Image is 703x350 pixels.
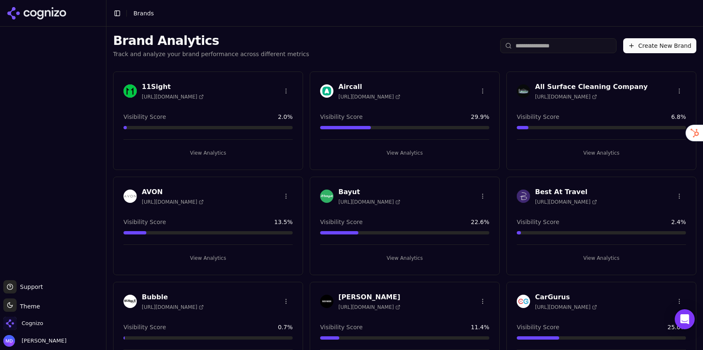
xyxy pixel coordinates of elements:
[278,113,293,121] span: 2.0 %
[142,199,204,205] span: [URL][DOMAIN_NAME]
[623,38,696,53] button: Create New Brand
[517,146,686,160] button: View Analytics
[3,317,43,330] button: Open organization switcher
[123,218,166,226] span: Visibility Score
[535,82,648,92] h3: All Surface Cleaning Company
[18,337,67,345] span: [PERSON_NAME]
[3,335,67,347] button: Open user button
[338,199,400,205] span: [URL][DOMAIN_NAME]
[3,335,15,347] img: Melissa Dowd
[671,113,686,121] span: 6.8 %
[517,218,559,226] span: Visibility Score
[133,9,154,17] nav: breadcrumb
[142,82,204,92] h3: 11Sight
[320,251,489,265] button: View Analytics
[535,199,597,205] span: [URL][DOMAIN_NAME]
[671,218,686,226] span: 2.4 %
[123,84,137,98] img: 11Sight
[535,304,597,311] span: [URL][DOMAIN_NAME]
[535,187,597,197] h3: Best At Travel
[142,94,204,100] span: [URL][DOMAIN_NAME]
[274,218,293,226] span: 13.5 %
[517,113,559,121] span: Visibility Score
[123,295,137,308] img: Bubble
[338,94,400,100] span: [URL][DOMAIN_NAME]
[142,187,204,197] h3: AVON
[320,218,363,226] span: Visibility Score
[320,84,333,98] img: Aircall
[22,320,43,327] span: Cognizo
[338,304,400,311] span: [URL][DOMAIN_NAME]
[338,292,400,302] h3: [PERSON_NAME]
[517,295,530,308] img: CarGurus
[338,187,400,197] h3: Bayut
[123,251,293,265] button: View Analytics
[320,295,333,308] img: Buck Mason
[471,218,489,226] span: 22.6 %
[142,304,204,311] span: [URL][DOMAIN_NAME]
[675,309,695,329] div: Open Intercom Messenger
[113,50,309,58] p: Track and analyze your brand performance across different metrics
[320,113,363,121] span: Visibility Score
[535,292,597,302] h3: CarGurus
[517,323,559,331] span: Visibility Score
[3,317,17,330] img: Cognizo
[133,10,154,17] span: Brands
[320,146,489,160] button: View Analytics
[517,251,686,265] button: View Analytics
[142,292,204,302] h3: Bubble
[668,323,686,331] span: 25.0 %
[123,113,166,121] span: Visibility Score
[471,113,489,121] span: 29.9 %
[320,323,363,331] span: Visibility Score
[123,323,166,331] span: Visibility Score
[17,283,43,291] span: Support
[123,190,137,203] img: AVON
[17,303,40,310] span: Theme
[123,146,293,160] button: View Analytics
[113,33,309,48] h1: Brand Analytics
[278,323,293,331] span: 0.7 %
[471,323,489,331] span: 11.4 %
[338,82,400,92] h3: Aircall
[517,84,530,98] img: All Surface Cleaning Company
[517,190,530,203] img: Best At Travel
[535,94,597,100] span: [URL][DOMAIN_NAME]
[320,190,333,203] img: Bayut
